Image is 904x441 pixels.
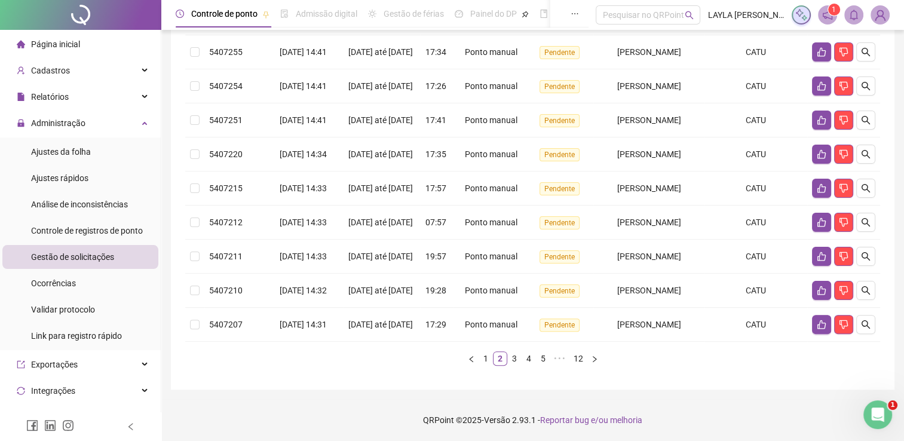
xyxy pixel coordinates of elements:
span: Pendente [540,284,580,298]
span: Controle de registros de ponto [31,226,143,235]
span: 19:57 [425,252,446,261]
button: right [587,351,602,366]
span: Admissão digital [296,9,357,19]
span: Pendente [540,318,580,332]
span: [PERSON_NAME] [617,252,681,261]
span: [PERSON_NAME] [617,149,681,159]
span: file [17,93,25,101]
span: instagram [62,419,74,431]
span: [DATE] até [DATE] [348,252,413,261]
span: Ponto manual [465,320,517,329]
span: Ponto manual [465,47,517,57]
li: 5 [536,351,550,366]
span: 17:57 [425,183,446,193]
span: [DATE] 14:41 [280,115,327,125]
iframe: Intercom live chat [863,400,892,429]
span: 5407251 [209,115,243,125]
span: [DATE] até [DATE] [348,286,413,295]
img: 2561 [871,6,889,24]
span: search [861,218,871,227]
span: Ajustes rápidos [31,173,88,183]
span: [PERSON_NAME] [617,115,681,125]
span: Ponto manual [465,218,517,227]
li: Página anterior [464,351,479,366]
li: Próxima página [587,351,602,366]
span: [DATE] 14:32 [280,286,327,295]
span: Ponto manual [465,81,517,91]
span: 5407210 [209,286,243,295]
span: right [591,356,598,363]
span: Gestão de solicitações [31,252,114,262]
a: 2 [494,352,507,365]
span: 5407211 [209,252,243,261]
td: CATU [704,69,807,103]
span: [DATE] 14:41 [280,47,327,57]
span: [DATE] até [DATE] [348,183,413,193]
li: 4 [522,351,536,366]
span: 5407215 [209,183,243,193]
span: Relatórios [31,92,69,102]
span: like [817,252,826,261]
span: search [861,320,871,329]
span: 17:29 [425,320,446,329]
span: like [817,286,826,295]
span: Pendente [540,250,580,264]
span: [DATE] 14:41 [280,81,327,91]
span: 17:41 [425,115,446,125]
a: 4 [522,352,535,365]
span: 5407220 [209,149,243,159]
span: [DATE] 14:33 [280,183,327,193]
span: facebook [26,419,38,431]
span: Análise de inconsistências [31,200,128,209]
span: Cadastros [31,66,70,75]
td: CATU [704,103,807,137]
span: Ponto manual [465,286,517,295]
span: home [17,40,25,48]
span: like [817,149,826,159]
span: left [468,356,475,363]
span: [DATE] 14:34 [280,149,327,159]
span: 17:35 [425,149,446,159]
span: [DATE] 14:33 [280,218,327,227]
span: Ponto manual [465,183,517,193]
span: Pendente [540,148,580,161]
span: 5407255 [209,47,243,57]
span: user-add [17,66,25,75]
span: sun [368,10,376,18]
span: book [540,10,548,18]
li: 2 [493,351,507,366]
span: bell [848,10,859,20]
span: [PERSON_NAME] [617,47,681,57]
span: Ponto manual [465,149,517,159]
span: Ocorrências [31,278,76,288]
span: dislike [839,252,848,261]
span: Exportações [31,360,78,369]
span: [PERSON_NAME] [617,218,681,227]
td: CATU [704,308,807,342]
span: [DATE] até [DATE] [348,218,413,227]
span: [PERSON_NAME] [617,183,681,193]
span: left [127,422,135,431]
td: CATU [704,171,807,206]
span: search [861,183,871,193]
span: like [817,47,826,57]
span: sync [17,387,25,395]
span: Pendente [540,80,580,93]
span: dislike [839,286,848,295]
span: file-done [280,10,289,18]
span: notification [822,10,833,20]
span: dislike [839,218,848,227]
span: dislike [839,149,848,159]
span: search [861,149,871,159]
span: 1 [832,5,836,14]
span: like [817,320,826,329]
span: dislike [839,47,848,57]
span: pushpin [522,11,529,18]
td: CATU [704,240,807,274]
span: Pendente [540,182,580,195]
span: [DATE] até [DATE] [348,115,413,125]
span: lock [17,119,25,127]
span: 5407254 [209,81,243,91]
span: 17:26 [425,81,446,91]
span: search [685,11,694,20]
